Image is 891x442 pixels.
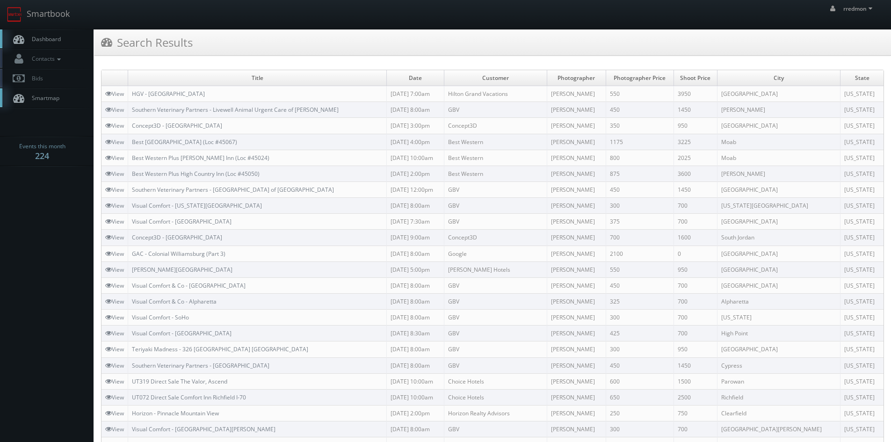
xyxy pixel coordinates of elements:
[27,35,61,43] span: Dashboard
[840,373,884,389] td: [US_STATE]
[674,277,717,293] td: 700
[132,170,260,178] a: Best Western Plus High Country Inn (Loc #45050)
[674,118,717,134] td: 950
[606,230,674,246] td: 700
[105,297,124,305] a: View
[444,389,547,405] td: Choice Hotels
[717,181,840,197] td: [GEOGRAPHIC_DATA]
[717,293,840,309] td: Alpharetta
[27,94,59,102] span: Smartmap
[717,198,840,214] td: [US_STATE][GEOGRAPHIC_DATA]
[674,86,717,102] td: 3950
[717,277,840,293] td: [GEOGRAPHIC_DATA]
[132,154,269,162] a: Best Western Plus [PERSON_NAME] Inn (Loc #45024)
[606,341,674,357] td: 300
[105,202,124,210] a: View
[387,341,444,357] td: [DATE] 8:00am
[674,198,717,214] td: 700
[132,282,246,290] a: Visual Comfort & Co - [GEOGRAPHIC_DATA]
[717,405,840,421] td: Clearfield
[105,313,124,321] a: View
[717,373,840,389] td: Parowan
[444,326,547,341] td: GBV
[132,377,227,385] a: UT319 Direct Sale The Valor, Ascend
[105,425,124,433] a: View
[840,70,884,86] td: State
[7,7,22,22] img: smartbook-logo.png
[387,277,444,293] td: [DATE] 8:00am
[547,134,606,150] td: [PERSON_NAME]
[132,90,205,98] a: HGV - [GEOGRAPHIC_DATA]
[132,393,246,401] a: UT072 Direct Sale Comfort Inn Richfield I-70
[101,34,193,51] h3: Search Results
[27,55,63,63] span: Contacts
[132,202,262,210] a: Visual Comfort - [US_STATE][GEOGRAPHIC_DATA]
[674,389,717,405] td: 2500
[674,181,717,197] td: 1450
[19,142,65,151] span: Events this month
[444,293,547,309] td: GBV
[717,357,840,373] td: Cypress
[444,373,547,389] td: Choice Hotels
[444,134,547,150] td: Best Western
[840,421,884,437] td: [US_STATE]
[444,230,547,246] td: Concept3D
[444,261,547,277] td: [PERSON_NAME] Hotels
[606,357,674,373] td: 450
[717,261,840,277] td: [GEOGRAPHIC_DATA]
[105,106,124,114] a: View
[132,138,237,146] a: Best [GEOGRAPHIC_DATA] (Loc #45067)
[840,86,884,102] td: [US_STATE]
[717,326,840,341] td: High Point
[717,70,840,86] td: City
[547,405,606,421] td: [PERSON_NAME]
[444,198,547,214] td: GBV
[674,70,717,86] td: Shoot Price
[387,214,444,230] td: [DATE] 7:30am
[387,310,444,326] td: [DATE] 8:00am
[105,90,124,98] a: View
[840,389,884,405] td: [US_STATE]
[105,154,124,162] a: View
[387,181,444,197] td: [DATE] 12:00pm
[547,389,606,405] td: [PERSON_NAME]
[387,421,444,437] td: [DATE] 8:00am
[547,326,606,341] td: [PERSON_NAME]
[717,230,840,246] td: South Jordan
[674,341,717,357] td: 950
[547,310,606,326] td: [PERSON_NAME]
[105,170,124,178] a: View
[444,310,547,326] td: GBV
[606,198,674,214] td: 300
[547,357,606,373] td: [PERSON_NAME]
[717,166,840,181] td: [PERSON_NAME]
[717,341,840,357] td: [GEOGRAPHIC_DATA]
[387,230,444,246] td: [DATE] 9:00am
[840,405,884,421] td: [US_STATE]
[840,326,884,341] td: [US_STATE]
[444,70,547,86] td: Customer
[132,186,334,194] a: Southern Veterinary Partners - [GEOGRAPHIC_DATA] of [GEOGRAPHIC_DATA]
[606,86,674,102] td: 550
[547,277,606,293] td: [PERSON_NAME]
[606,405,674,421] td: 250
[674,421,717,437] td: 700
[444,246,547,261] td: Google
[105,345,124,353] a: View
[674,293,717,309] td: 700
[674,326,717,341] td: 700
[840,230,884,246] td: [US_STATE]
[840,102,884,118] td: [US_STATE]
[840,293,884,309] td: [US_STATE]
[840,150,884,166] td: [US_STATE]
[105,186,124,194] a: View
[674,246,717,261] td: 0
[105,138,124,146] a: View
[387,150,444,166] td: [DATE] 10:00am
[444,421,547,437] td: GBV
[444,166,547,181] td: Best Western
[547,230,606,246] td: [PERSON_NAME]
[547,70,606,86] td: Photographer
[444,118,547,134] td: Concept3D
[547,150,606,166] td: [PERSON_NAME]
